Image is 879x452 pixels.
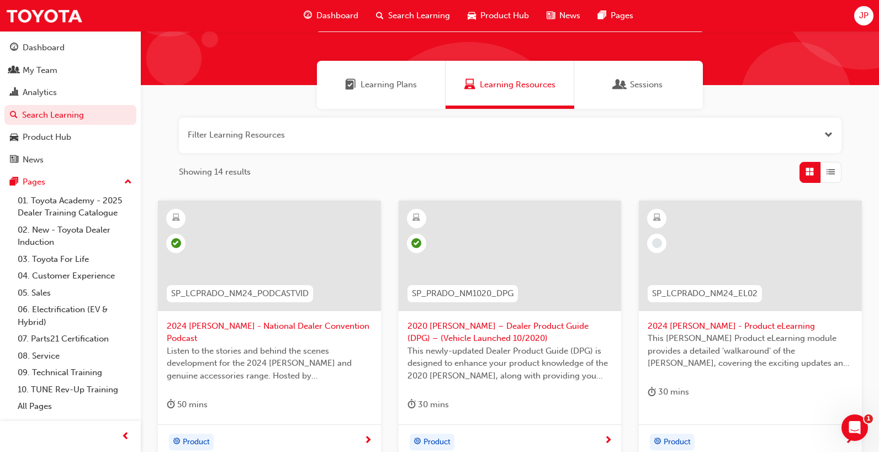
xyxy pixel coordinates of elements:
div: Product Hub [23,131,71,144]
span: target-icon [414,435,421,449]
span: duration-icon [167,398,175,412]
span: Learning Plans [361,78,417,91]
span: Sessions [615,78,626,91]
span: Product [423,436,451,449]
span: This newly-updated Dealer Product Guide (DPG) is designed to enhance your product knowledge of th... [407,345,613,382]
div: 50 mins [167,398,208,412]
span: Learning Plans [345,78,356,91]
span: learningResourceType_ELEARNING-icon [653,211,661,225]
div: News [23,154,44,166]
a: Search Learning [4,105,136,125]
span: target-icon [173,435,181,449]
span: Search Learning [388,9,450,22]
span: prev-icon [121,430,130,444]
span: Showing 14 results [179,166,251,178]
a: News [4,150,136,170]
div: Dashboard [23,41,65,54]
span: Dashboard [316,9,358,22]
a: 04. Customer Experience [13,267,136,285]
a: search-iconSearch Learning [367,4,459,27]
span: people-icon [10,66,18,76]
span: pages-icon [10,177,18,187]
span: search-icon [10,111,18,120]
iframe: Intercom live chat [841,414,868,441]
span: Listen to the stories and behind the scenes development for the 2024 [PERSON_NAME] and genuine ac... [167,345,372,382]
a: All Pages [13,398,136,415]
span: JP [859,9,869,22]
span: pages-icon [598,9,606,23]
a: 06. Electrification (EV & Hybrid) [13,301,136,330]
a: 02. New - Toyota Dealer Induction [13,222,136,251]
span: SP_PRADO_NM1020_DPG [412,287,513,300]
span: next-icon [364,436,372,446]
button: Pages [4,172,136,192]
span: search-icon [376,9,384,23]
div: 30 mins [407,398,449,412]
span: target-icon [654,435,661,449]
a: Product Hub [4,127,136,148]
div: Analytics [23,86,57,99]
span: chart-icon [10,88,18,98]
div: Pages [23,176,45,188]
span: Product [664,436,691,449]
span: up-icon [124,175,132,190]
a: news-iconNews [538,4,589,27]
a: Learning ResourcesLearning Resources [446,61,574,109]
button: Open the filter [824,129,833,141]
span: Pages [611,9,633,22]
a: guage-iconDashboard [295,4,367,27]
a: SessionsSessions [574,61,703,109]
span: 2020 [PERSON_NAME] – Dealer Product Guide (DPG) – (Vehicle Launched 10/2020) [407,320,613,345]
a: 01. Toyota Academy - 2025 Dealer Training Catalogue [13,192,136,222]
span: duration-icon [648,385,656,399]
span: news-icon [10,155,18,165]
span: car-icon [10,133,18,143]
span: duration-icon [407,398,416,412]
span: Product Hub [480,9,529,22]
span: This [PERSON_NAME] Product eLearning module provides a detailed 'walkaround' of the [PERSON_NAME]... [648,332,853,370]
div: 30 mins [648,385,689,399]
a: 10. TUNE Rev-Up Training [13,381,136,398]
span: learningRecordVerb_COMPLETE-icon [411,238,421,248]
button: DashboardMy TeamAnalyticsSearch LearningProduct HubNews [4,35,136,172]
span: Product [183,436,210,449]
a: pages-iconPages [589,4,642,27]
span: Learning Resources [480,78,555,91]
a: Analytics [4,82,136,103]
span: news-icon [547,9,555,23]
span: learningRecordVerb_NONE-icon [652,238,662,248]
img: Trak [6,3,83,28]
button: JP [854,6,873,25]
span: learningResourceType_ELEARNING-icon [172,211,180,225]
span: List [827,166,835,178]
span: SP_LCPRADO_NM24_PODCASTVID [171,287,309,300]
a: Learning PlansLearning Plans [317,61,446,109]
span: News [559,9,580,22]
span: guage-icon [10,43,18,53]
a: 07. Parts21 Certification [13,330,136,348]
span: 2024 [PERSON_NAME] - National Dealer Convention Podcast [167,320,372,345]
div: My Team [23,64,57,77]
span: 1 [864,414,873,423]
a: My Team [4,60,136,81]
span: learningRecordVerb_PASS-icon [171,238,181,248]
a: 03. Toyota For Life [13,251,136,268]
a: Dashboard [4,38,136,58]
a: 05. Sales [13,285,136,302]
span: Grid [806,166,814,178]
span: next-icon [604,436,612,446]
a: 08. Service [13,348,136,365]
span: Learning Resources [464,78,475,91]
span: 2024 [PERSON_NAME] - Product eLearning [648,320,853,333]
span: car-icon [468,9,476,23]
a: car-iconProduct Hub [459,4,538,27]
span: learningResourceType_ELEARNING-icon [412,211,420,225]
span: guage-icon [304,9,312,23]
span: SP_LCPRADO_NM24_EL02 [652,287,758,300]
span: Sessions [630,78,663,91]
a: 09. Technical Training [13,364,136,381]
